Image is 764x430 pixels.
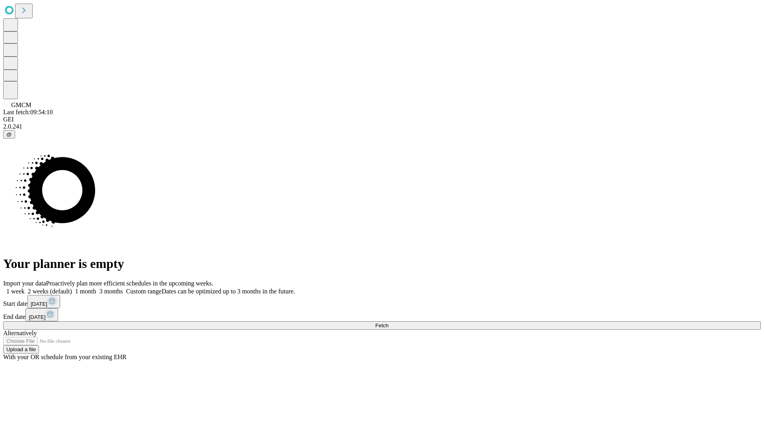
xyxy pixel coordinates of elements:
[3,130,15,139] button: @
[3,109,53,115] span: Last fetch: 09:54:10
[99,288,123,295] span: 3 months
[27,295,60,308] button: [DATE]
[3,345,39,354] button: Upload a file
[46,280,213,287] span: Proactively plan more efficient schedules in the upcoming weeks.
[3,256,761,271] h1: Your planner is empty
[31,301,47,307] span: [DATE]
[6,288,25,295] span: 1 week
[75,288,96,295] span: 1 month
[3,295,761,308] div: Start date
[6,131,12,137] span: @
[3,321,761,330] button: Fetch
[126,288,162,295] span: Custom range
[3,308,761,321] div: End date
[375,322,388,328] span: Fetch
[3,123,761,130] div: 2.0.241
[25,308,58,321] button: [DATE]
[3,354,127,360] span: With your OR schedule from your existing EHR
[3,116,761,123] div: GEI
[3,280,46,287] span: Import your data
[162,288,295,295] span: Dates can be optimized up to 3 months in the future.
[11,102,31,108] span: GMCM
[3,330,37,336] span: Alternatively
[29,314,45,320] span: [DATE]
[28,288,72,295] span: 2 weeks (default)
